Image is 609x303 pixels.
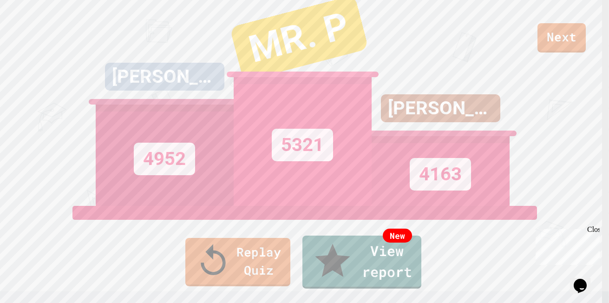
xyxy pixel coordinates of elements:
[185,238,290,286] a: Replay Quiz
[302,236,421,289] a: View report
[532,225,600,265] iframe: chat widget
[105,63,224,91] div: [PERSON_NAME]
[410,158,471,191] div: 4163
[570,266,600,294] iframe: chat widget
[537,23,586,53] a: Next
[4,4,64,59] div: Chat with us now!Close
[134,143,195,175] div: 4952
[272,129,333,161] div: 5321
[381,94,500,122] div: [PERSON_NAME]
[383,229,412,243] div: New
